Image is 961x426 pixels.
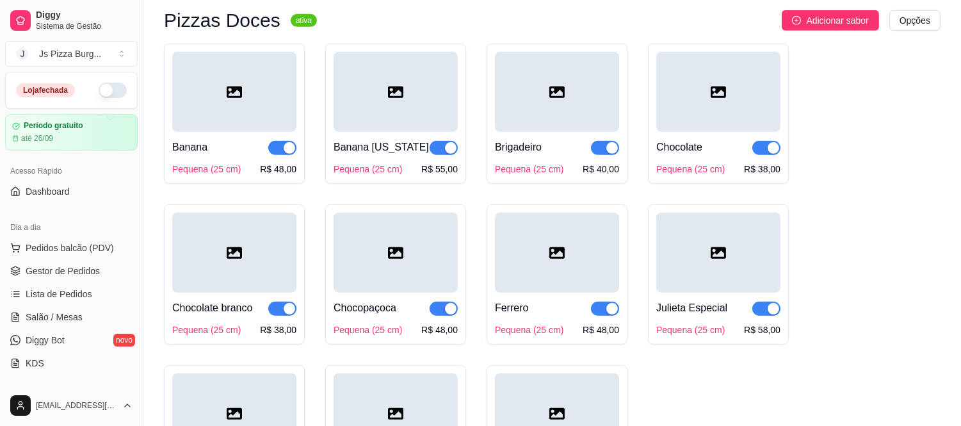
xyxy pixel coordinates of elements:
div: Pequena (25 cm) [495,163,563,176]
sup: ativa [291,14,317,27]
div: Pequena (25 cm) [656,324,725,336]
button: [EMAIL_ADDRESS][DOMAIN_NAME] [5,390,138,421]
div: Julieta Especial [656,300,727,316]
span: Opções [900,13,930,28]
div: Banana [US_STATE] [334,140,429,155]
div: Pequena (25 cm) [495,324,563,336]
span: Sistema de Gestão [36,21,133,31]
div: Pequena (25 cm) [656,163,725,176]
a: KDS [5,353,138,373]
div: Ferrero [495,300,528,316]
a: DiggySistema de Gestão [5,5,138,36]
span: Diggy Bot [26,334,65,347]
a: Gestor de Pedidos [5,261,138,281]
h3: Pizzas Doces [164,13,280,28]
span: Dashboard [26,185,70,198]
div: Pequena (25 cm) [172,163,241,176]
button: Pedidos balcão (PDV) [5,238,138,258]
div: Acesso Rápido [5,161,138,181]
a: Diggy Botnovo [5,330,138,350]
article: até 26/09 [21,133,53,143]
div: Chocolate [656,140,702,155]
article: Período gratuito [24,121,83,131]
div: R$ 40,00 [583,163,619,176]
a: Dashboard [5,181,138,202]
div: R$ 48,00 [260,163,296,176]
div: Brigadeiro [495,140,542,155]
div: Pequena (25 cm) [334,324,402,336]
span: Gestor de Pedidos [26,265,100,277]
div: R$ 38,00 [744,163,780,176]
button: Select a team [5,41,138,67]
div: Chocopaçoca [334,300,396,316]
div: Pequena (25 cm) [334,163,402,176]
span: [EMAIL_ADDRESS][DOMAIN_NAME] [36,400,117,411]
div: R$ 55,00 [421,163,458,176]
a: Período gratuitoaté 26/09 [5,114,138,151]
div: R$ 38,00 [260,324,296,336]
span: Diggy [36,10,133,21]
span: Salão / Mesas [26,311,83,324]
div: Banana [172,140,207,155]
div: R$ 48,00 [583,324,619,336]
div: Js Pizza Burg ... [39,47,101,60]
span: Adicionar sabor [806,13,868,28]
div: Pequena (25 cm) [172,324,241,336]
span: plus-circle [792,16,801,25]
button: Adicionar sabor [782,10,878,31]
div: R$ 58,00 [744,324,780,336]
div: Loja fechada [16,83,75,97]
div: Chocolate branco [172,300,252,316]
a: Salão / Mesas [5,307,138,327]
div: Dia a dia [5,217,138,238]
button: Alterar Status [99,83,127,98]
div: R$ 48,00 [421,324,458,336]
span: Pedidos balcão (PDV) [26,242,114,254]
span: Lista de Pedidos [26,288,92,300]
span: KDS [26,357,44,370]
span: J [16,47,29,60]
button: Opções [889,10,941,31]
a: Lista de Pedidos [5,284,138,304]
